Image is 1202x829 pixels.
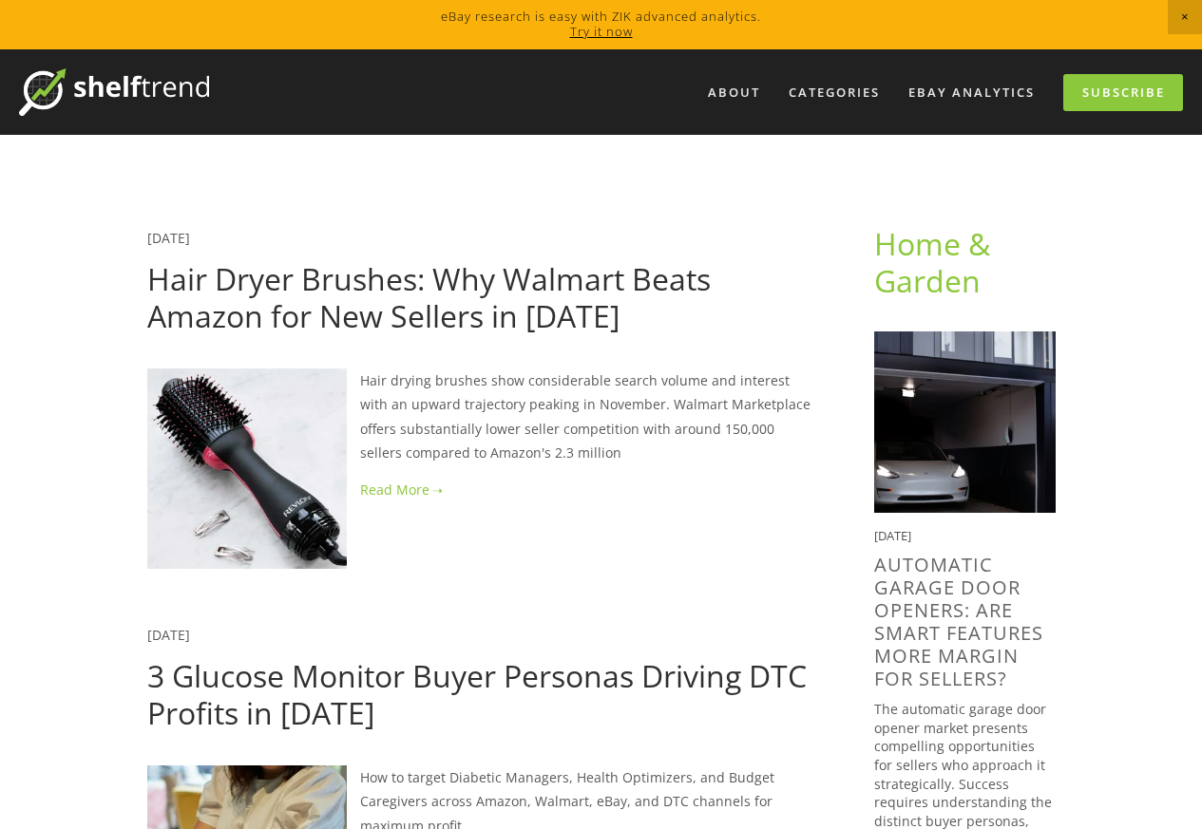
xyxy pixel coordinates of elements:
[896,77,1047,108] a: eBay Analytics
[1063,74,1183,111] a: Subscribe
[874,331,1056,513] img: Automatic Garage Door Openers: Are Smart Features More Margin For Sellers?
[874,527,911,544] time: [DATE]
[570,23,633,40] a: Try it now
[147,626,190,644] a: [DATE]
[147,229,190,247] a: [DATE]
[874,552,1043,691] a: Automatic Garage Door Openers: Are Smart Features More Margin For Sellers?
[147,368,813,464] p: Hair drying brushes show considerable search volume and interest with an upward trajectory peakin...
[147,368,347,568] img: Hair Dryer Brushes: Why Walmart Beats Amazon for New Sellers in 2025
[776,77,892,108] div: Categories
[147,655,807,732] a: 3 Glucose Monitor Buyer Personas Driving DTC Profits in [DATE]
[19,68,209,116] img: ShelfTrend
[696,77,773,108] a: About
[874,223,998,300] a: Home & Garden
[147,258,711,335] a: Hair Dryer Brushes: Why Walmart Beats Amazon for New Sellers in [DATE]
